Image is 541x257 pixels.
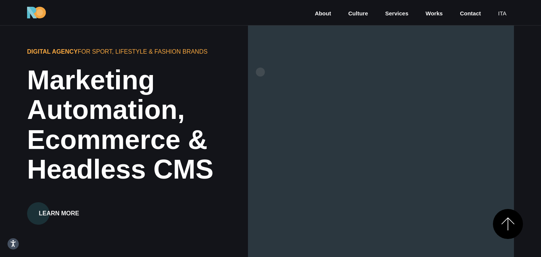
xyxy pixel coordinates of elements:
a: Works [425,9,444,18]
span: Digital Agency [27,48,78,55]
a: Contact [459,9,482,18]
button: Learn More [27,202,91,225]
div: Automation, [27,95,310,125]
div: Headless CMS [27,155,310,184]
a: Learn More [27,193,91,225]
div: Marketing [27,65,310,95]
a: Services [384,9,409,18]
a: Culture [348,9,369,18]
a: About [314,9,332,18]
div: Ecommerce & [27,125,310,155]
a: ita [497,9,507,18]
div: for Sport, Lifestyle & Fashion brands [27,47,230,56]
img: Ride On Agency [27,7,46,19]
